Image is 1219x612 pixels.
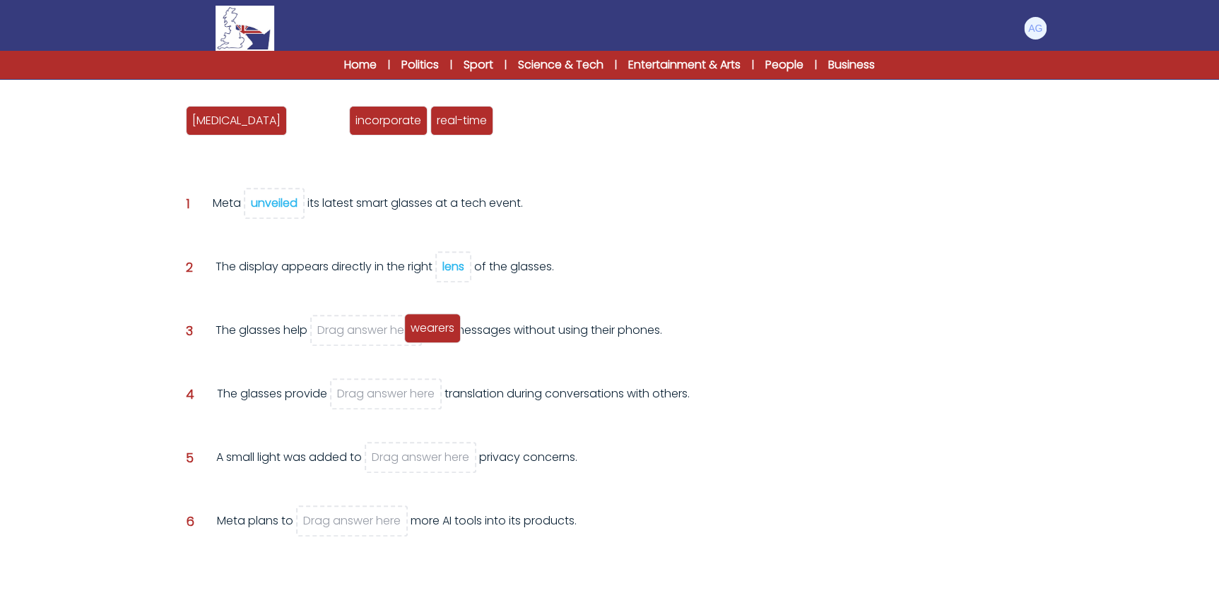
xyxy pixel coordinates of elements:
a: Entertainment & Arts [628,56,741,73]
span: | [815,58,817,72]
span: wearers [411,320,454,336]
span: | [505,58,507,72]
div: Meta plans to more AI tools into its products. [217,512,577,551]
span: 5 [186,452,194,464]
div: The glasses provide translation during conversations with others. [217,385,690,424]
a: Business [828,56,875,73]
img: Logo [216,6,273,51]
span: Drag answer here [303,512,401,529]
span: | [388,58,390,72]
a: Politics [401,56,439,73]
span: Drag answer here [337,385,435,402]
span: 4 [186,388,194,401]
span: 1 [186,198,190,210]
div: Meta its latest smart glasses at a tech event. [213,195,523,233]
span: [MEDICAL_DATA] [192,112,281,128]
a: Science & Tech [518,56,603,73]
div: The display appears directly in the right of the glasses. [216,258,554,296]
span: | [615,58,617,72]
a: People [765,56,803,73]
span: 2 [186,261,193,274]
a: Home [344,56,377,73]
span: | [450,58,452,72]
span: Drag answer here [372,449,469,465]
span: 3 [186,325,193,337]
img: Andrea Gaburro [1024,17,1047,40]
div: A small light was added to privacy concerns. [216,449,577,487]
a: Sport [464,56,493,73]
span: | [752,58,754,72]
div: The glasses help read messages without using their phones. [216,322,662,360]
span: Drag answer here [317,322,415,338]
a: Logo [172,6,319,51]
span: 6 [186,515,194,528]
span: real-time [437,112,487,128]
div: unveiled [251,195,298,211]
div: lens [442,258,464,275]
span: incorporate [355,112,421,128]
